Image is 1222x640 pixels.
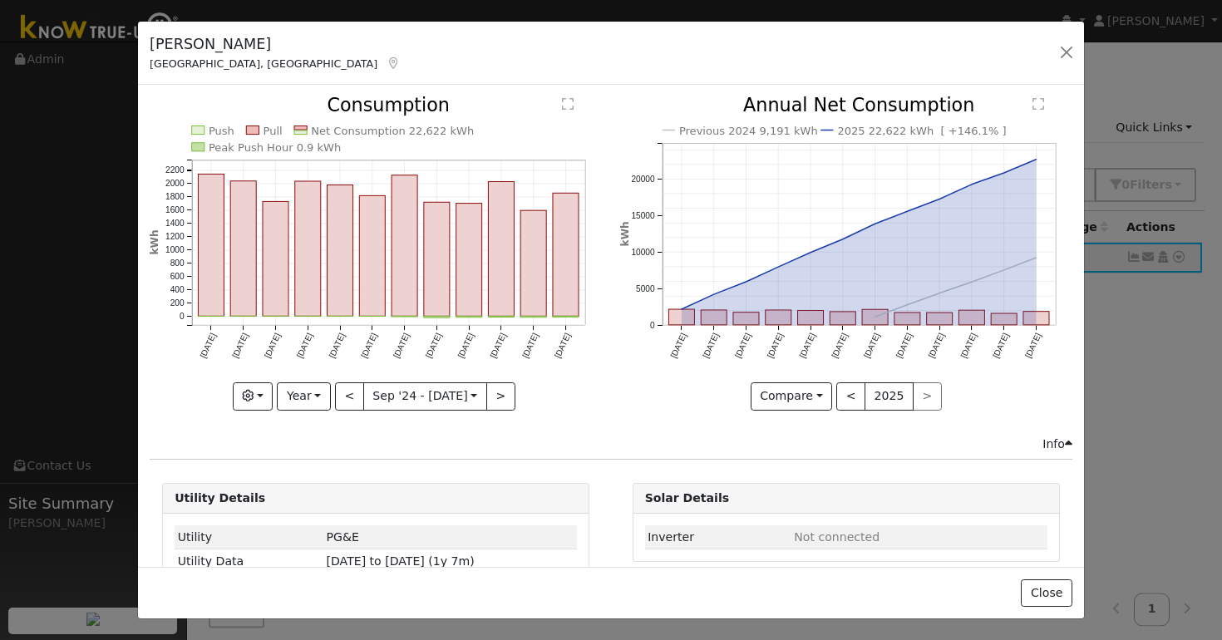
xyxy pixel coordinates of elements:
[797,332,817,360] text: [DATE]
[165,193,185,202] text: 1800
[150,33,401,55] h5: [PERSON_NAME]
[209,125,234,137] text: Push
[456,317,482,318] rect: onclick=""
[936,290,943,297] circle: onclick=""
[636,284,655,293] text: 5000
[836,382,865,411] button: <
[295,181,321,316] rect: onclick=""
[743,95,975,116] text: Annual Net Consumption
[456,204,482,317] rect: onclick=""
[649,321,654,330] text: 0
[165,166,185,175] text: 2200
[489,182,515,317] rect: onclick=""
[360,332,380,360] text: [DATE]
[175,525,323,549] td: Utility
[766,332,786,360] text: [DATE]
[958,332,978,360] text: [DATE]
[392,175,417,317] rect: onclick=""
[958,311,984,326] rect: onclick=""
[328,332,347,360] text: [DATE]
[424,332,444,360] text: [DATE]
[392,317,417,318] rect: onclick=""
[295,332,315,360] text: [DATE]
[165,233,185,242] text: 1200
[363,382,487,411] button: Sep '24 - [DATE]
[175,549,323,574] td: Utility Data
[926,313,952,326] rect: onclick=""
[553,317,579,318] rect: onclick=""
[149,230,160,255] text: kWh
[830,332,850,360] text: [DATE]
[1000,267,1007,273] circle: onclick=""
[668,332,688,360] text: [DATE]
[751,382,833,411] button: Compare
[1021,579,1072,608] button: Close
[335,382,364,411] button: <
[1032,156,1039,163] circle: onclick=""
[209,141,341,154] text: Peak Push Hour 0.9 kWh
[936,196,943,203] circle: onclick=""
[424,317,450,318] rect: onclick=""
[631,248,655,257] text: 10000
[1000,170,1007,176] circle: onclick=""
[1032,98,1044,111] text: 
[894,332,914,360] text: [DATE]
[165,180,185,189] text: 2000
[927,332,947,360] text: [DATE]
[263,202,288,317] rect: onclick=""
[328,95,451,116] text: Consumption
[839,236,845,243] circle: onclick=""
[521,332,541,360] text: [DATE]
[360,196,386,317] rect: onclick=""
[865,382,914,411] button: 2025
[797,311,823,325] rect: onclick=""
[563,98,574,111] text: 
[862,310,888,326] rect: onclick=""
[904,302,910,308] circle: onclick=""
[521,317,547,318] rect: onclick=""
[710,292,717,298] circle: onclick=""
[765,311,791,326] rect: onclick=""
[1042,436,1072,453] div: Info
[837,125,1006,137] text: 2025 22,622 kWh [ +146.1% ]
[170,259,185,268] text: 800
[175,491,265,505] strong: Utility Details
[1023,332,1043,360] text: [DATE]
[904,209,910,215] circle: onclick=""
[170,299,185,308] text: 200
[794,530,880,544] span: ID: null, authorized: None
[386,57,401,70] a: Map
[733,332,753,360] text: [DATE]
[263,332,283,360] text: [DATE]
[968,279,975,286] circle: onclick=""
[645,525,791,549] td: Inverter
[807,249,814,256] circle: onclick=""
[180,313,185,322] text: 0
[521,211,547,317] rect: onclick=""
[742,278,749,285] circle: onclick=""
[277,382,330,411] button: Year
[871,221,878,228] circle: onclick=""
[165,219,185,229] text: 1400
[733,313,759,325] rect: onclick=""
[553,332,573,360] text: [DATE]
[1023,312,1049,325] rect: onclick=""
[264,125,283,137] text: Pull
[894,313,920,325] rect: onclick=""
[165,246,185,255] text: 1000
[631,211,655,220] text: 15000
[991,314,1017,326] rect: onclick=""
[631,175,655,184] text: 20000
[199,175,224,317] rect: onclick=""
[679,125,818,137] text: Previous 2024 9,191 kWh
[701,332,721,360] text: [DATE]
[968,181,975,188] circle: onclick=""
[392,332,411,360] text: [DATE]
[424,203,450,317] rect: onclick=""
[170,286,185,295] text: 400
[456,332,476,360] text: [DATE]
[327,554,475,568] span: [DATE] to [DATE] (1y 7m)
[645,491,729,505] strong: Solar Details
[862,332,882,360] text: [DATE]
[775,264,781,271] circle: onclick=""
